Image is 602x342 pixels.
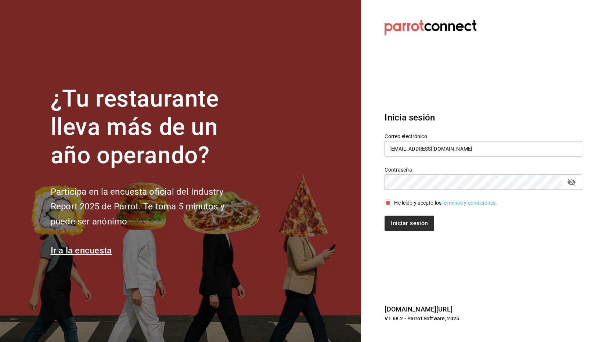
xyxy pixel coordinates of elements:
[385,167,582,172] label: Contraseña
[565,176,578,188] button: passwordField
[394,199,497,207] div: He leído y acepto los
[441,200,497,206] a: Términos y condiciones.
[385,216,434,231] button: Iniciar sesión
[385,305,452,313] a: [DOMAIN_NAME][URL]
[385,134,582,139] label: Correo electrónico
[51,245,112,256] a: Ir a la encuesta
[51,85,249,169] h1: ¿Tu restaurante lleva más de un año operando?
[385,111,582,124] h3: Inicia sesión
[385,315,582,322] p: V1.68.2 - Parrot Software, 2025.
[385,141,582,156] input: Ingresa tu correo electrónico
[51,184,249,229] h2: Participa en la encuesta oficial del Industry Report 2025 de Parrot. Te toma 5 minutos y puede se...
